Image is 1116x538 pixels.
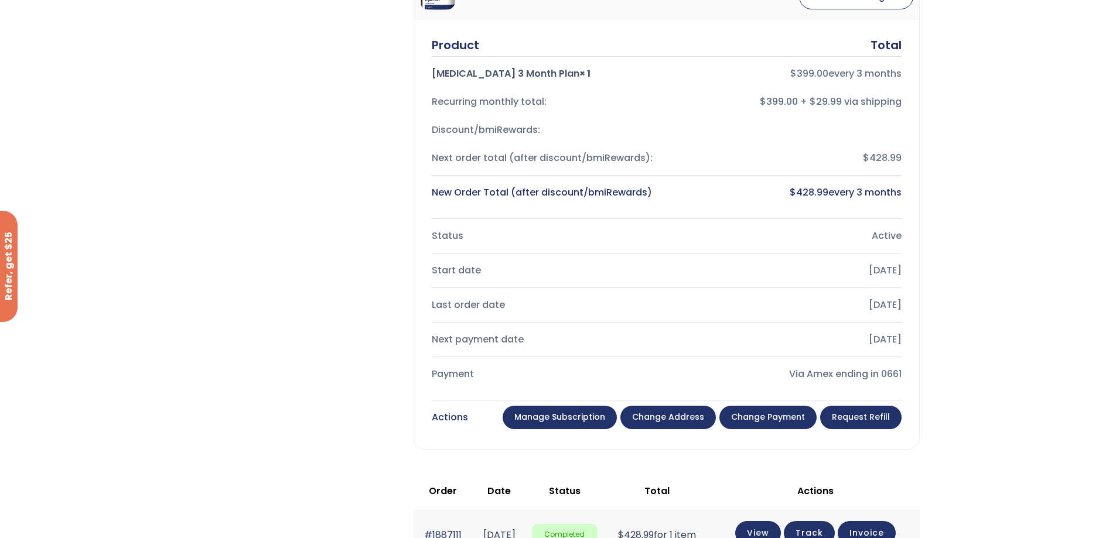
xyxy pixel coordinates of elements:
div: $428.99 [676,150,902,166]
div: New Order Total (after discount/bmiRewards) [432,184,657,201]
a: Manage Subscription [503,406,617,429]
span: Order [429,484,457,498]
span: Actions [797,484,834,498]
a: Change address [620,406,716,429]
div: Payment [432,366,657,382]
div: [DATE] [676,331,902,348]
span: Date [487,484,511,498]
div: Next order total (after discount/bmiRewards): [432,150,657,166]
div: [DATE] [676,297,902,313]
div: every 3 months [676,66,902,82]
div: Start date [432,262,657,279]
div: Active [676,228,902,244]
a: Request Refill [820,406,902,429]
span: Status [549,484,581,498]
div: every 3 months [676,184,902,201]
bdi: 428.99 [790,186,828,199]
div: Next payment date [432,331,657,348]
div: $399.00 + $29.99 via shipping [676,94,902,110]
bdi: 399.00 [790,67,828,80]
div: Recurring monthly total: [432,94,657,110]
div: [DATE] [676,262,902,279]
strong: × 1 [579,67,591,80]
div: Product [432,37,479,53]
div: Total [871,37,902,53]
div: Via Amex ending in 0661 [676,366,902,382]
div: [MEDICAL_DATA] 3 Month Plan [432,66,657,82]
span: Total [644,484,670,498]
div: Status [432,228,657,244]
a: Change payment [719,406,817,429]
span: $ [790,186,796,199]
div: Actions [432,409,468,426]
span: $ [790,67,797,80]
div: Last order date [432,297,657,313]
div: Discount/bmiRewards: [432,122,657,138]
